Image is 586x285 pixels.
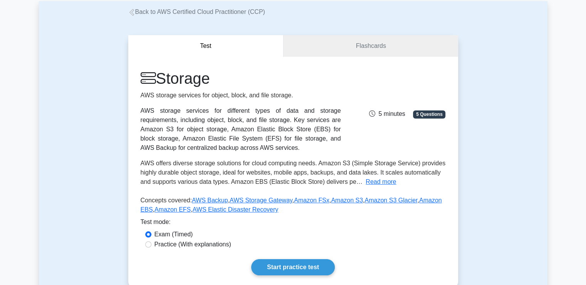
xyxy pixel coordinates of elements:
a: Amazon FSx [294,197,329,204]
a: Amazon S3 Glacier [364,197,417,204]
button: Test [128,35,284,57]
a: AWS Elastic Disaster Recovery [193,206,279,213]
a: Back to AWS Certified Cloud Practitioner (CCP) [128,8,265,15]
a: Flashcards [284,35,458,57]
span: AWS offers diverse storage solutions for cloud computing needs. Amazon S3 (Simple Storage Service... [141,160,446,185]
a: AWS Storage Gateway [230,197,292,204]
label: Exam (Timed) [154,230,193,239]
span: 5 Questions [413,110,445,118]
button: Read more [366,177,396,187]
p: AWS storage services for object, block, and file storage. [141,91,341,100]
label: Practice (With explanations) [154,240,231,249]
div: Test mode: [141,217,446,230]
a: AWS Backup [192,197,228,204]
a: Amazon S3 [331,197,363,204]
div: AWS storage services for different types of data and storage requirements, including object, bloc... [141,106,341,153]
a: Amazon EFS [154,206,191,213]
h1: Storage [141,69,341,88]
a: Start practice test [251,259,335,275]
p: Concepts covered: , , , , , , , [141,196,446,217]
span: 5 minutes [369,110,405,117]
